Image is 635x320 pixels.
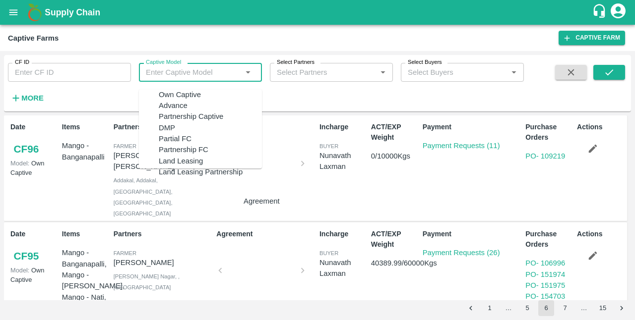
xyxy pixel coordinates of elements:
[21,94,44,102] strong: More
[319,122,367,132] p: Incharge
[10,266,58,284] p: Own Captive
[8,32,59,45] div: Captive Farms
[557,300,573,316] button: Go to page 7
[277,58,315,66] label: Select Partners
[576,304,592,313] div: …
[25,2,45,22] img: logo
[525,229,573,250] p: Purchase Orders
[114,229,213,239] p: Partners
[461,300,631,316] nav: pagination navigation
[525,259,565,267] a: PO- 106996
[114,250,136,256] span: Farmer
[10,140,42,158] a: CF96
[501,304,516,313] div: …
[577,229,625,239] p: Actions
[159,111,223,122] div: Partnership Captive
[159,133,191,144] div: Partial FC
[10,267,29,274] span: Model:
[609,2,627,23] div: account of current user
[525,270,565,278] a: PO- 151974
[538,300,554,316] button: page 6
[146,58,181,66] label: Captive Model
[463,300,479,316] button: Go to previous page
[371,122,419,143] p: ACT/EXP Weight
[577,122,625,132] p: Actions
[10,122,58,132] p: Date
[142,66,243,79] input: Enter Captive Model
[525,152,565,160] a: PO- 109219
[482,300,498,316] button: Go to page 1
[216,229,316,239] p: Agreement
[159,89,201,100] div: Own Captive
[10,160,29,167] span: Model:
[423,249,500,257] a: Payment Requests (26)
[371,258,419,268] p: 40389.99 / 60000 Kgs
[62,229,110,239] p: Items
[224,196,299,207] p: Agreement
[595,300,611,316] button: Go to page 15
[319,143,338,149] span: buyer
[614,300,630,316] button: Go to next page
[114,122,213,132] p: Partners
[559,31,625,45] a: Captive Farm
[423,229,522,239] p: Payment
[159,122,175,133] div: DMP
[508,66,520,79] button: Open
[114,273,180,290] span: [PERSON_NAME] Nagar, , [GEOGRAPHIC_DATA]
[159,100,188,111] div: Advance
[10,229,58,239] p: Date
[319,229,367,239] p: Incharge
[371,151,419,161] p: 0 / 10000 Kgs
[62,122,110,132] p: Items
[319,150,367,172] div: Nunavath Laxman
[62,140,110,162] p: Mango - Banganapalli
[15,58,29,66] label: CF ID
[239,63,257,82] button: Close
[519,300,535,316] button: Go to page 5
[216,122,316,132] p: Agreement
[114,177,173,216] span: Addakal, Addakal, [GEOGRAPHIC_DATA], [GEOGRAPHIC_DATA], [GEOGRAPHIC_DATA]
[525,292,565,300] a: PO- 154703
[114,150,213,172] p: [PERSON_NAME] [PERSON_NAME]
[525,122,573,143] p: Purchase Orders
[377,66,389,79] button: Open
[2,1,25,24] button: open drawer
[273,66,361,79] input: Select Partners
[159,145,208,156] div: Partnership FC
[319,250,338,256] span: buyer
[45,5,592,19] a: Supply Chain
[525,281,565,289] a: PO- 151975
[404,66,492,79] input: Select Buyers
[159,166,243,177] div: Land Leasing Partnership
[10,247,42,265] a: CF95
[114,143,136,149] span: Farmer
[423,142,500,150] a: Payment Requests (11)
[8,90,46,107] button: More
[371,229,419,250] p: ACT/EXP Weight
[10,159,58,177] p: Own Captive
[408,58,442,66] label: Select Buyers
[423,122,522,132] p: Payment
[8,63,131,82] input: Enter CF ID
[114,257,213,268] p: [PERSON_NAME]
[319,257,367,279] div: Nunavath Laxman
[45,7,100,17] b: Supply Chain
[592,3,609,21] div: customer-support
[159,156,203,166] div: Land Leasing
